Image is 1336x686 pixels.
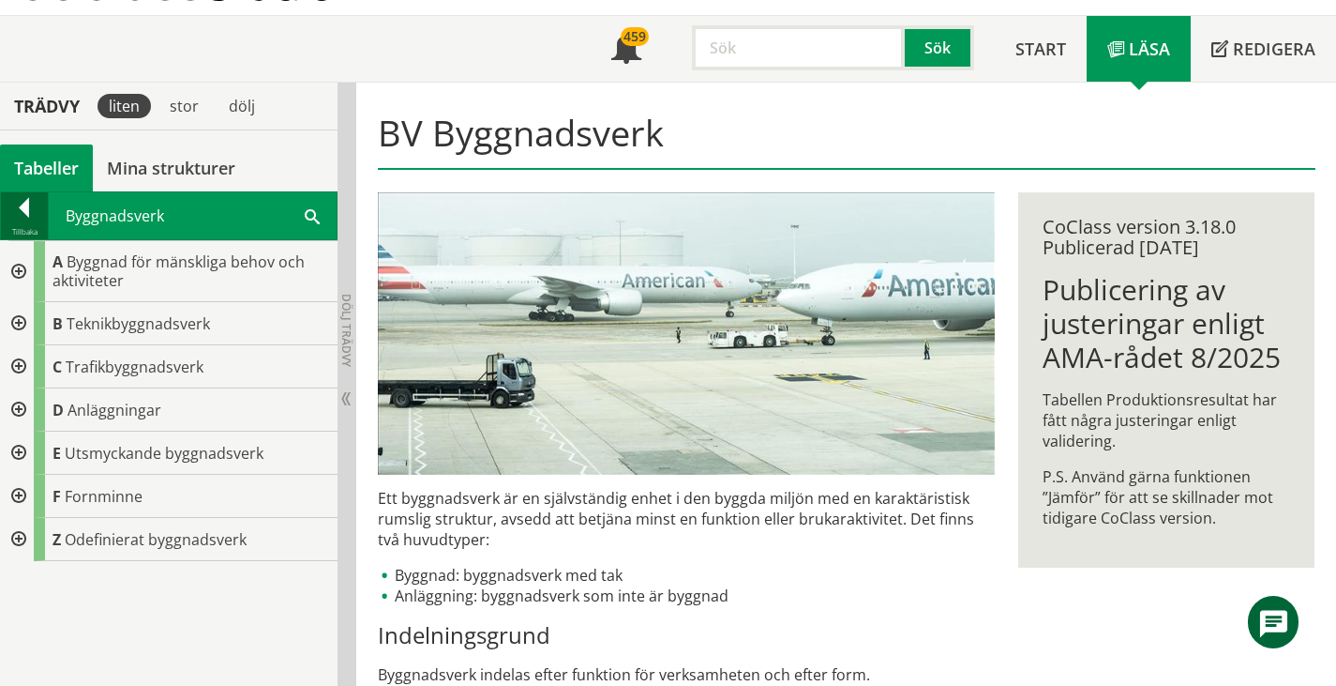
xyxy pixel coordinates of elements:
[67,313,210,334] span: Teknikbyggnadsverk
[1043,389,1291,451] p: Tabellen Produktionsresultat har fått några justeringar enligt validering.
[65,443,263,464] span: Utsmyckande byggnadsverk
[1087,16,1191,82] a: Läsa
[611,36,641,66] span: Notifikationer
[53,443,61,464] span: E
[53,252,305,291] span: Byggnad för mänskliga behov och aktiviteter
[378,112,1315,170] h1: BV Byggnadsverk
[53,357,62,377] span: C
[621,27,649,46] div: 459
[4,96,90,116] div: Trädvy
[218,94,266,118] div: dölj
[93,145,249,191] a: Mina strukturer
[1043,466,1291,528] p: P.S. Använd gärna funktionen ”Jämför” för att se skillnader mot tidigare CoClass version.
[53,313,63,334] span: B
[49,192,337,239] div: Byggnadsverk
[591,16,662,82] a: 459
[66,357,203,377] span: Trafikbyggnadsverk
[1233,38,1315,60] span: Redigera
[65,529,247,550] span: Odefinierat byggnadsverk
[305,206,320,225] span: Sök i tabellen
[98,94,151,118] div: liten
[378,586,995,606] li: Anläggning: byggnadsverk som inte är byggnad
[1043,217,1291,258] div: CoClass version 3.18.0 Publicerad [DATE]
[53,529,61,550] span: Z
[995,16,1087,82] a: Start
[378,192,995,475] img: flygplatsbana.jpg
[378,621,995,649] h3: Indelningsgrund
[53,252,63,272] span: A
[1015,38,1066,60] span: Start
[53,400,64,420] span: D
[68,400,161,420] span: Anläggningar
[1129,38,1170,60] span: Läsa
[158,94,210,118] div: stor
[1191,16,1336,82] a: Redigera
[692,25,905,70] input: Sök
[338,294,354,367] span: Dölj trädvy
[905,25,974,70] button: Sök
[1,224,48,239] div: Tillbaka
[65,486,143,507] span: Fornminne
[53,486,61,507] span: F
[1043,273,1291,374] h1: Publicering av justeringar enligt AMA-rådet 8/2025
[378,565,995,586] li: Byggnad: byggnadsverk med tak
